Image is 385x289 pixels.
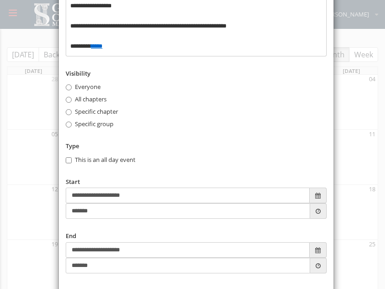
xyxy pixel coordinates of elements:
[66,83,101,92] label: Everyone
[66,157,72,163] input: This is an all day event
[66,156,136,165] label: This is an all day event
[59,174,87,186] label: Start
[59,139,86,150] label: Type
[66,109,72,115] input: Specific chapter
[66,107,118,117] label: Specific chapter
[66,97,72,103] input: All chapters
[66,122,72,128] input: Specific group
[59,66,97,78] label: Visibility
[59,228,83,240] label: End
[66,95,107,104] label: All chapters
[66,84,72,90] input: Everyone
[66,120,113,129] label: Specific group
